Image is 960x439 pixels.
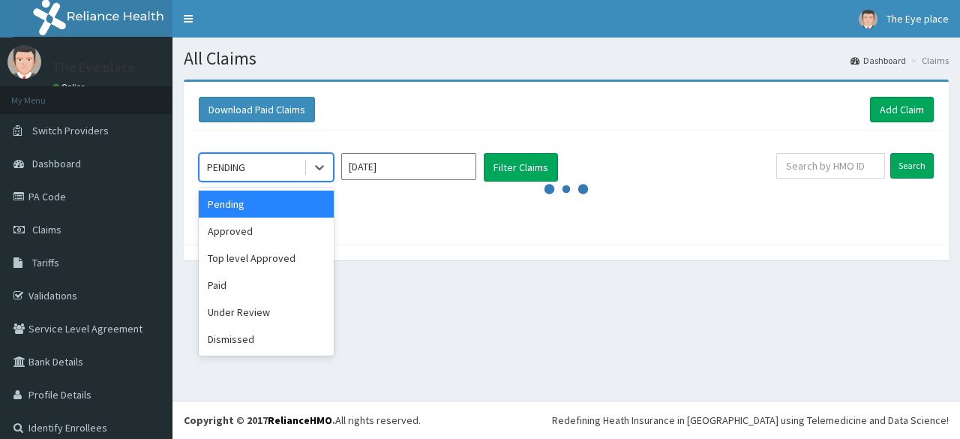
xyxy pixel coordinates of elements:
h1: All Claims [184,49,949,68]
div: Top level Approved [199,245,334,272]
a: Online [52,82,88,92]
span: Claims [32,223,61,236]
div: Redefining Heath Insurance in [GEOGRAPHIC_DATA] using Telemedicine and Data Science! [552,413,949,428]
div: Under Review [199,299,334,326]
div: Dismissed [199,326,334,353]
a: RelianceHMO [268,413,332,427]
li: Claims [907,54,949,67]
input: Select Month and Year [341,153,476,180]
div: Paid [199,272,334,299]
strong: Copyright © 2017 . [184,413,335,427]
p: The Eye place [52,61,135,74]
span: The Eye place [886,12,949,26]
img: User Image [7,45,41,79]
footer: All rights reserved. [172,401,960,439]
input: Search [890,153,934,179]
span: Tariffs [32,256,59,269]
div: PENDING [207,160,245,175]
button: Download Paid Claims [199,97,315,122]
span: Switch Providers [32,124,109,137]
a: Dashboard [850,54,906,67]
span: Dashboard [32,157,81,170]
input: Search by HMO ID [776,153,885,179]
button: Filter Claims [484,153,558,182]
div: Pending [199,191,334,218]
img: User Image [859,10,877,29]
a: Add Claim [870,97,934,122]
svg: audio-loading [544,167,589,212]
div: Approved [199,218,334,245]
